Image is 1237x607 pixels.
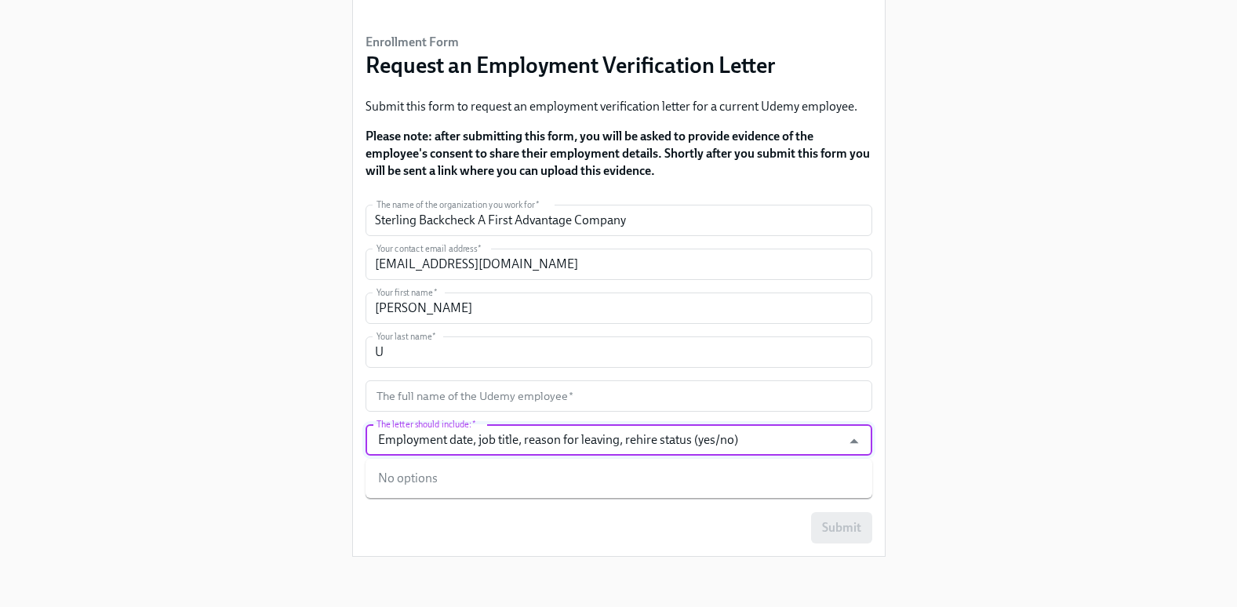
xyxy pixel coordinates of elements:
[842,429,866,453] button: Close
[366,98,872,115] p: Submit this form to request an employment verification letter for a current Udemy employee.
[366,129,870,178] strong: Please note: after submitting this form, you will be asked to provide evidence of the employee's ...
[366,51,776,79] h3: Request an Employment Verification Letter
[366,459,872,498] div: No options
[366,34,776,51] h6: Enrollment Form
